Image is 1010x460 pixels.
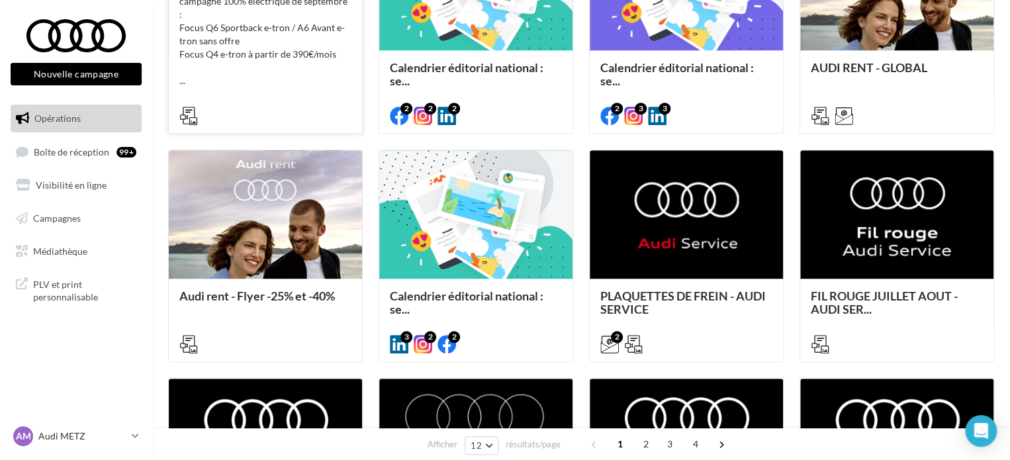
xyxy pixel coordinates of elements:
[11,424,142,449] a: AM Audi METZ
[635,434,657,455] span: 2
[390,289,543,316] span: Calendrier éditorial national : se...
[600,289,766,316] span: PLAQUETTES DE FREIN - AUDI SERVICE
[811,60,927,75] span: AUDI RENT - GLOBAL
[424,103,436,115] div: 2
[38,430,126,443] p: Audi METZ
[600,60,754,88] span: Calendrier éditorial national : se...
[8,205,144,232] a: Campagnes
[33,212,81,224] span: Campagnes
[611,103,623,115] div: 2
[8,270,144,309] a: PLV et print personnalisable
[116,147,136,158] div: 99+
[448,331,460,343] div: 2
[8,238,144,265] a: Médiathèque
[685,434,706,455] span: 4
[33,245,87,256] span: Médiathèque
[34,146,109,157] span: Boîte de réception
[659,103,670,115] div: 3
[8,105,144,132] a: Opérations
[965,415,997,447] div: Open Intercom Messenger
[465,436,498,455] button: 12
[610,434,631,455] span: 1
[424,331,436,343] div: 2
[179,289,335,303] span: Audi rent - Flyer -25% et -40%
[8,138,144,166] a: Boîte de réception99+
[11,63,142,85] button: Nouvelle campagne
[390,60,543,88] span: Calendrier éditorial national : se...
[8,171,144,199] a: Visibilité en ligne
[611,331,623,343] div: 2
[34,113,81,124] span: Opérations
[448,103,460,115] div: 2
[33,275,136,304] span: PLV et print personnalisable
[428,438,457,451] span: Afficher
[506,438,561,451] span: résultats/page
[400,331,412,343] div: 3
[36,179,107,191] span: Visibilité en ligne
[471,440,482,451] span: 12
[635,103,647,115] div: 3
[811,289,958,316] span: FIL ROUGE JUILLET AOUT - AUDI SER...
[659,434,680,455] span: 3
[16,430,31,443] span: AM
[400,103,412,115] div: 2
